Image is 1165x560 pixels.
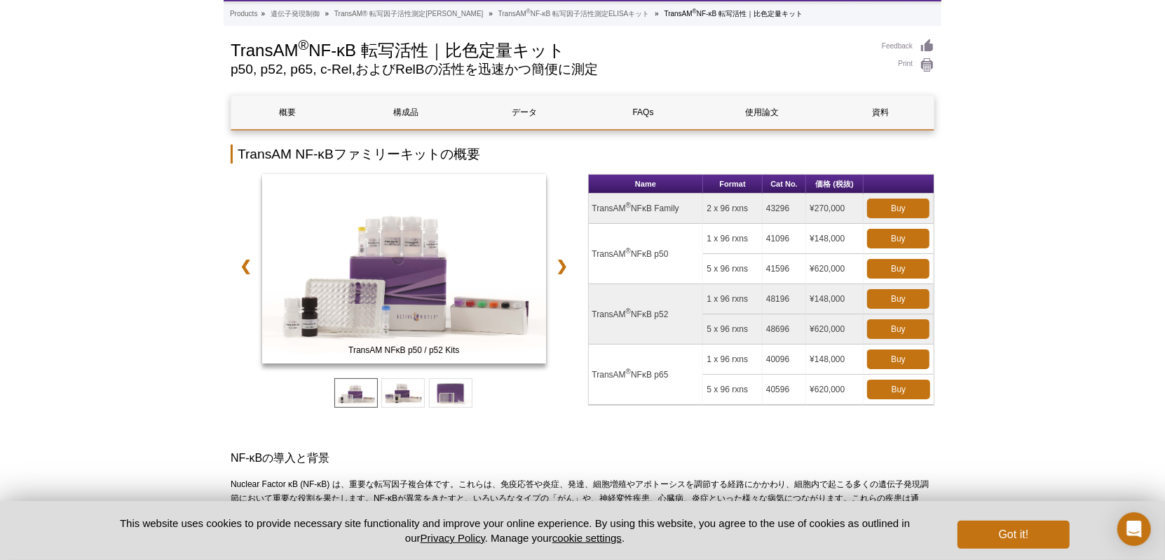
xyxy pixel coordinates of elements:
h1: TransAM NF-κB 転写活性｜比色定量キット [231,39,868,60]
td: TransAM NFκB p65 [589,345,704,405]
td: ¥620,000 [806,314,864,345]
h2: p50, p52, p65, c-Rel,およびRelBの活性を迅速かつ簡便に測定 [231,63,868,76]
a: 概要 [231,95,343,129]
a: Buy [867,289,929,309]
button: Got it! [958,521,1070,549]
div: Open Intercom Messenger [1117,512,1151,546]
td: ¥148,000 [806,224,864,254]
td: 2 x 96 rxns [703,194,762,224]
a: ❮ [231,250,261,282]
td: ¥620,000 [806,375,864,405]
td: 1 x 96 rxns [703,284,762,314]
td: 1 x 96 rxns [703,345,762,375]
a: TransAM® 転写因子活性測定[PERSON_NAME] [334,8,484,20]
a: データ [469,95,580,129]
sup: ® [626,368,631,375]
p: This website uses cookies to provide necessary site functionality and improve your online experie... [95,516,934,545]
a: Products [230,8,257,20]
td: ¥270,000 [806,194,864,224]
sup: ® [526,8,531,15]
a: 資料 [825,95,936,129]
td: 43296 [763,194,806,224]
a: Feedback [882,39,934,54]
td: ¥148,000 [806,345,864,375]
th: Format [703,175,762,194]
li: TransAM NF-κB 転写活性｜比色定量キット [665,10,803,18]
a: Buy [867,319,929,339]
td: 5 x 96 rxns [703,254,762,284]
a: TransAM NFκB p50 / p52 Kits [262,174,546,368]
a: FAQs [587,95,699,129]
sup: ® [626,247,631,255]
a: Buy [867,259,929,279]
a: Privacy Policy [421,532,485,544]
li: » [489,10,493,18]
a: 遺伝子発現制御 [271,8,320,20]
th: Cat No. [763,175,806,194]
a: Buy [867,380,930,399]
td: 40096 [763,345,806,375]
td: 5 x 96 rxns [703,375,762,405]
a: ❯ [547,250,578,282]
span: TransAM NFκB p50 / p52 Kits [265,343,543,357]
th: 価格 (税抜) [806,175,864,194]
a: 構成品 [350,95,461,129]
a: Buy [867,229,929,248]
td: 40596 [763,375,806,405]
td: ¥148,000 [806,284,864,314]
a: Buy [867,199,929,218]
a: Buy [867,349,929,369]
sup: ® [298,37,308,53]
td: TransAM NFκB p52 [589,284,704,345]
li: » [325,10,329,18]
li: » [261,10,265,18]
a: 使用論文 [706,95,817,129]
div: Nuclear Factor κB (NF-κB) は、重要な転写因子複合体です。これらは、免疫応答や炎症、発達、細胞増殖やアポトーシスを調節する経路にかかわり、細胞内で起こる多くの遺伝子発現調... [231,477,934,519]
td: TransAM NFκB Family [589,194,704,224]
td: 1 x 96 rxns [703,224,762,254]
a: TransAM®NF-κB 転写因子活性測定ELISAキット [498,8,650,20]
button: cookie settings [552,532,622,544]
h2: TransAM NF-κBファミリーキットの概要 [231,145,934,164]
sup: ® [693,8,697,15]
h3: NF-κBの導入と背景 [231,450,934,467]
td: 5 x 96 rxns [703,314,762,345]
td: 41096 [763,224,806,254]
li: » [655,10,659,18]
sup: ® [626,307,631,315]
td: 41596 [763,254,806,284]
td: TransAM NFκB p50 [589,224,704,284]
td: 48196 [763,284,806,314]
td: 48696 [763,314,806,345]
a: Print [882,58,934,73]
td: ¥620,000 [806,254,864,284]
img: TransAM NFκB p50 / p52 Kits [262,174,546,364]
th: Name [589,175,704,194]
sup: ® [626,201,631,209]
